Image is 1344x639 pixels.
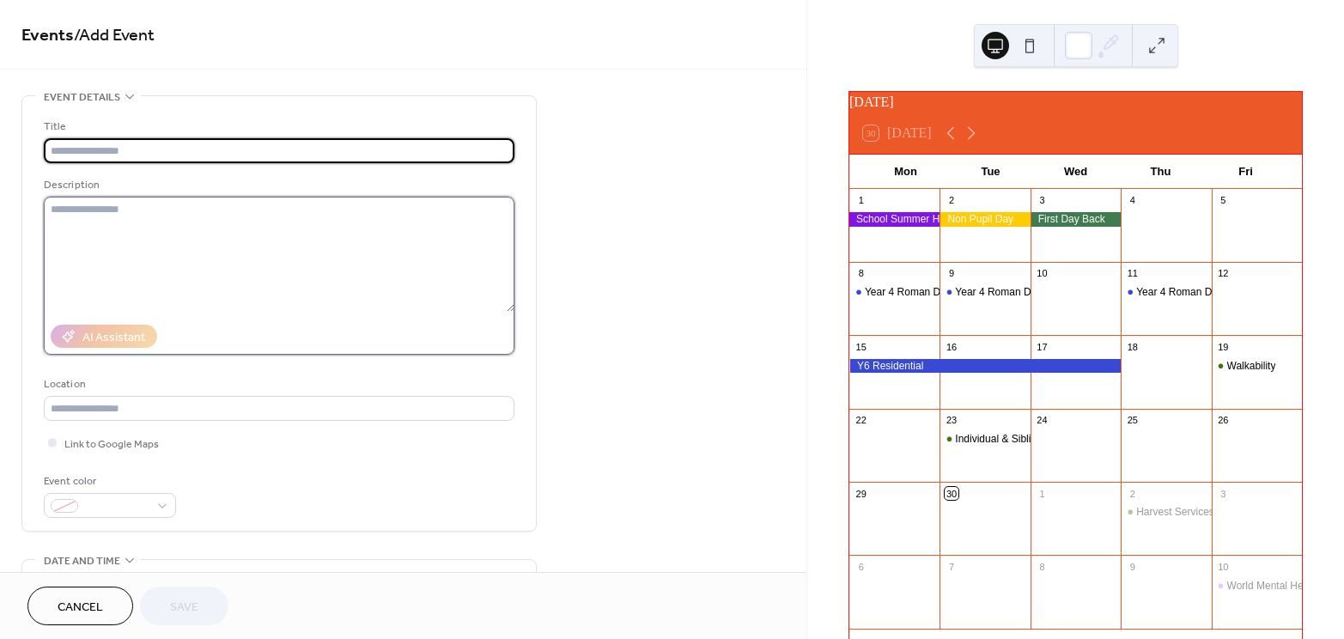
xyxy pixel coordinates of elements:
div: 5 [1217,194,1230,207]
div: Y6 Residential [849,359,1121,374]
div: Wed [1033,155,1118,189]
div: 29 [854,487,867,500]
div: Title [44,118,511,136]
div: Tue [948,155,1033,189]
div: 19 [1217,340,1230,353]
div: [DATE] [849,92,1302,113]
div: Year 4 Roman Day - Oak Class [1121,285,1211,300]
div: 7 [945,560,958,573]
div: 11 [1126,267,1139,280]
div: 25 [1126,414,1139,427]
div: World Mental Health Day [1227,579,1341,593]
span: Event details [44,88,120,106]
div: Year 4 Roman Day - Hazel Class [849,285,940,300]
div: 15 [854,340,867,353]
div: Harvest Services [1121,505,1211,520]
div: 18 [1126,340,1139,353]
div: Harvest Services [1136,505,1214,520]
div: 12 [1217,267,1230,280]
div: 4 [1126,194,1139,207]
div: School Summer Holidays [849,212,940,227]
div: 6 [854,560,867,573]
div: Non Pupil Day [940,212,1030,227]
div: Year 4 Roman Day - Maple Class [940,285,1030,300]
div: 1 [854,194,867,207]
div: Description [44,176,511,194]
div: 10 [1036,267,1049,280]
div: 3 [1217,487,1230,500]
div: 30 [945,487,958,500]
div: Walkability [1227,359,1276,374]
a: Events [21,19,74,52]
span: Cancel [58,599,103,617]
span: / Add Event [74,19,155,52]
div: Individual & Sibling Photographs [955,432,1104,447]
div: 1 [1036,487,1049,500]
div: 8 [1036,560,1049,573]
div: 16 [945,340,958,353]
button: Cancel [27,587,133,625]
div: 22 [854,414,867,427]
div: 10 [1217,560,1230,573]
div: Thu [1118,155,1203,189]
div: Event color [44,472,173,490]
div: Fri [1203,155,1288,189]
div: 8 [854,267,867,280]
div: Mon [863,155,948,189]
div: 2 [1126,487,1139,500]
div: 26 [1217,414,1230,427]
div: Individual & Sibling Photographs [940,432,1030,447]
div: 24 [1036,414,1049,427]
div: Year 4 Roman Day - Maple Class [955,285,1108,300]
div: 2 [945,194,958,207]
span: Link to Google Maps [64,435,159,453]
div: World Mental Health Day [1212,579,1302,593]
div: 23 [945,414,958,427]
div: 3 [1036,194,1049,207]
div: Walkability [1212,359,1302,374]
div: Location [44,375,511,393]
div: 9 [945,267,958,280]
div: Year 4 Roman Day - Oak Class [1136,285,1280,300]
div: 9 [1126,560,1139,573]
span: Date and time [44,552,120,570]
div: 17 [1036,340,1049,353]
div: First Day Back [1031,212,1121,227]
div: Year 4 Roman Day - [PERSON_NAME] Class [865,285,1074,300]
